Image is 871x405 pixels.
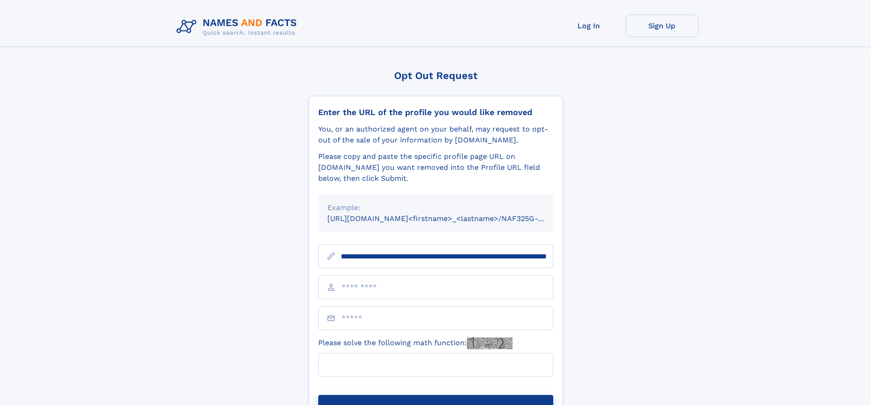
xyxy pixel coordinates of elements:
[309,70,563,81] div: Opt Out Request
[552,15,625,37] a: Log In
[318,107,553,117] div: Enter the URL of the profile you would like removed
[625,15,699,37] a: Sign Up
[173,15,305,39] img: Logo Names and Facts
[318,337,513,349] label: Please solve the following math function:
[327,214,571,223] small: [URL][DOMAIN_NAME]<firstname>_<lastname>/NAF325G-xxxxxxxx
[318,151,553,184] div: Please copy and paste the specific profile page URL on [DOMAIN_NAME] you want removed into the Pr...
[318,124,553,146] div: You, or an authorized agent on your behalf, may request to opt-out of the sale of your informatio...
[327,202,544,213] div: Example:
